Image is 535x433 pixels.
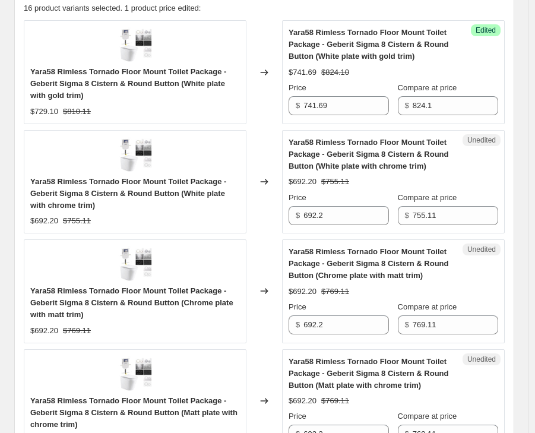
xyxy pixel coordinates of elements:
[476,26,496,35] span: Edited
[398,412,457,421] span: Compare at price
[289,247,448,280] span: Yara58 Rimless Tornado Floor Mount Toilet Package - Geberit Sigma 8 Cistern & Round Button (Chrom...
[30,177,226,210] span: Yara58 Rimless Tornado Floor Mount Toilet Package - Geberit Sigma 8 Cistern & Round Button (White...
[289,193,306,202] span: Price
[118,356,153,391] img: yara58-rimless-tornado-floor-mount-toilet-package-geberit-sigma-8-cistern-round-button-toilets-ar...
[467,135,496,145] span: Unedited
[289,395,316,407] div: $692.20
[30,106,58,118] div: $729.10
[321,176,349,188] strike: $755.11
[24,4,201,12] span: 16 product variants selected. 1 product price edited:
[289,83,306,92] span: Price
[30,396,238,429] span: Yara58 Rimless Tornado Floor Mount Toilet Package - Geberit Sigma 8 Cistern & Round Button (Matt ...
[289,412,306,421] span: Price
[289,138,448,170] span: Yara58 Rimless Tornado Floor Mount Toilet Package - Geberit Sigma 8 Cistern & Round Button (White...
[321,286,349,298] strike: $769.11
[30,215,58,227] div: $692.20
[296,320,300,329] span: $
[398,83,457,92] span: Compare at price
[30,286,233,319] span: Yara58 Rimless Tornado Floor Mount Toilet Package - Geberit Sigma 8 Cistern & Round Button (Chrom...
[63,215,91,227] strike: $755.11
[30,67,226,100] span: Yara58 Rimless Tornado Floor Mount Toilet Package - Geberit Sigma 8 Cistern & Round Button (White...
[118,246,153,282] img: yara58-rimless-tornado-floor-mount-toilet-package-geberit-sigma-8-cistern-round-button-toilets-ar...
[405,101,409,110] span: $
[30,325,58,337] div: $692.20
[118,27,153,62] img: yara58-rimless-tornado-floor-mount-toilet-package-geberit-sigma-8-cistern-round-button-toilets-ar...
[63,106,91,118] strike: $810.11
[405,211,409,220] span: $
[289,302,306,311] span: Price
[398,193,457,202] span: Compare at price
[289,67,316,78] div: $741.69
[296,101,300,110] span: $
[405,320,409,329] span: $
[289,176,316,188] div: $692.20
[467,245,496,254] span: Unedited
[118,137,153,172] img: yara58-rimless-tornado-floor-mount-toilet-package-geberit-sigma-8-cistern-round-button-toilets-ar...
[289,28,448,61] span: Yara58 Rimless Tornado Floor Mount Toilet Package - Geberit Sigma 8 Cistern & Round Button (White...
[398,302,457,311] span: Compare at price
[296,211,300,220] span: $
[63,325,91,337] strike: $769.11
[467,355,496,364] span: Unedited
[321,67,349,78] strike: $824.10
[321,395,349,407] strike: $769.11
[289,286,316,298] div: $692.20
[289,357,448,390] span: Yara58 Rimless Tornado Floor Mount Toilet Package - Geberit Sigma 8 Cistern & Round Button (Matt ...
